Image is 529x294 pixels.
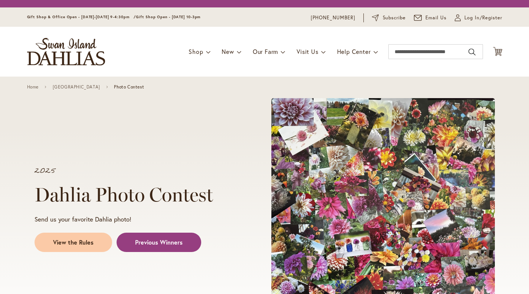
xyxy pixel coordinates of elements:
[53,238,94,247] span: View the Rules
[222,48,234,55] span: New
[27,38,105,65] a: store logo
[414,14,447,22] a: Email Us
[136,14,200,19] span: Gift Shop Open - [DATE] 10-3pm
[189,48,203,55] span: Shop
[35,233,112,252] a: View the Rules
[455,14,502,22] a: Log In/Register
[117,233,201,252] a: Previous Winners
[35,215,243,224] p: Send us your favorite Dahlia photo!
[27,14,136,19] span: Gift Shop & Office Open - [DATE]-[DATE] 9-4:30pm /
[253,48,278,55] span: Our Farm
[468,46,475,58] button: Search
[383,14,406,22] span: Subscribe
[53,84,100,90] a: [GEOGRAPHIC_DATA]
[425,14,447,22] span: Email Us
[337,48,371,55] span: Help Center
[464,14,502,22] span: Log In/Register
[372,14,406,22] a: Subscribe
[135,238,183,247] span: Previous Winners
[114,84,144,90] span: Photo Contest
[311,14,356,22] a: [PHONE_NUMBER]
[35,184,243,206] h1: Dahlia Photo Contest
[35,167,243,175] p: 2025
[297,48,318,55] span: Visit Us
[27,84,39,90] a: Home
